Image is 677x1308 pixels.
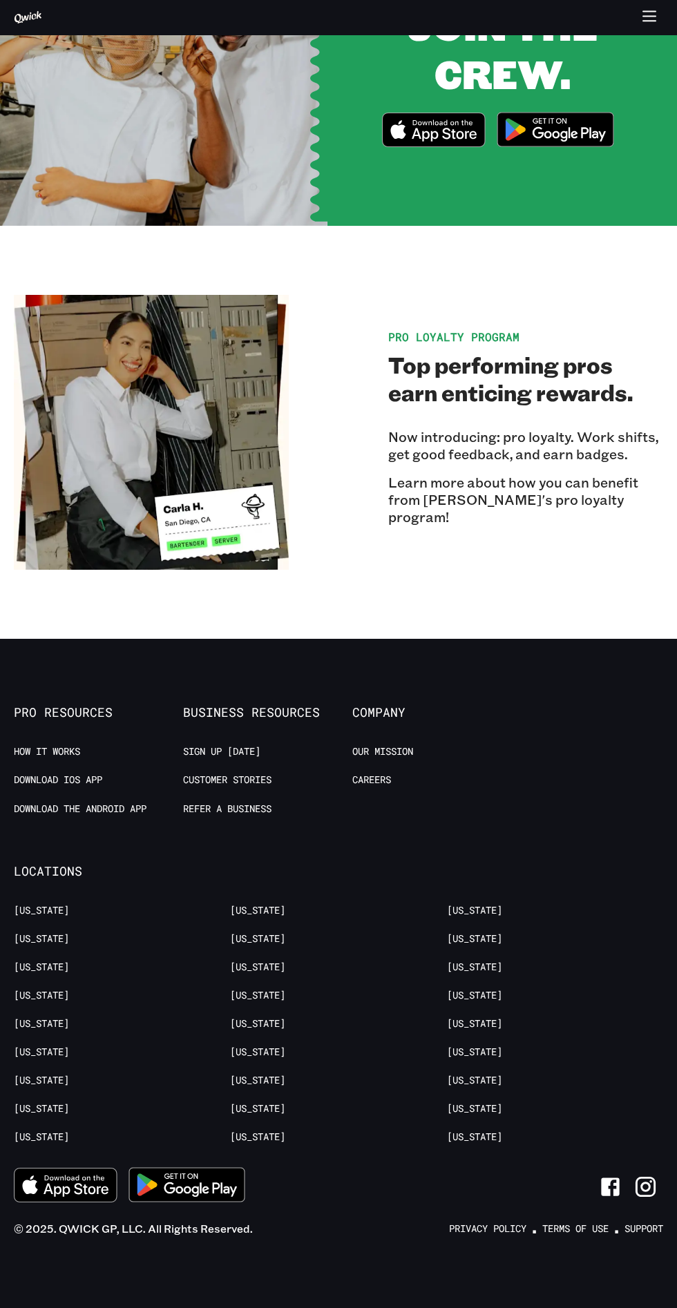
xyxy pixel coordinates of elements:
a: [US_STATE] [447,904,502,917]
a: Link to Facebook [593,1169,628,1204]
a: [US_STATE] [447,932,502,945]
a: [US_STATE] [230,1017,285,1030]
a: [US_STATE] [447,1046,502,1059]
a: [US_STATE] [14,1074,69,1087]
p: Now introducing: pro loyalty. Work shifts, get good feedback, and earn badges. [388,428,663,463]
a: Download the Android App [14,802,146,816]
a: [US_STATE] [230,1046,285,1059]
a: [US_STATE] [14,989,69,1002]
a: [US_STATE] [230,932,285,945]
a: Terms of Use [542,1222,609,1235]
a: [US_STATE] [230,989,285,1002]
a: [US_STATE] [14,1017,69,1030]
a: [US_STATE] [230,1102,285,1115]
img: pro loyalty benefits [14,295,289,570]
span: · [532,1214,537,1243]
h2: Top performing pros earn enticing rewards. [388,351,663,406]
img: Get it on Google Play [120,1159,254,1211]
a: Customer stories [183,773,271,787]
a: [US_STATE] [230,1131,285,1144]
a: [US_STATE] [14,1131,69,1144]
a: [US_STATE] [447,961,502,974]
a: [US_STATE] [14,932,69,945]
a: [US_STATE] [447,1017,502,1030]
a: [US_STATE] [230,904,285,917]
a: [US_STATE] [447,989,502,1002]
span: · [614,1214,619,1243]
span: Company [352,705,522,720]
a: [US_STATE] [447,1102,502,1115]
span: Business Resources [183,705,352,720]
a: [US_STATE] [14,904,69,917]
img: Get it on Google Play [488,104,622,155]
a: Our Mission [352,745,413,758]
a: Refer a Business [183,802,271,816]
a: [US_STATE] [14,1102,69,1115]
a: Download IOS App [14,773,102,787]
span: Pro Loyalty Program [388,329,519,344]
a: Support [624,1222,663,1235]
a: Careers [352,773,391,787]
span: Locations [14,864,663,879]
a: Sign up [DATE] [183,745,260,758]
span: Pro Resources [14,705,183,720]
p: Learn more about how you can benefit from [PERSON_NAME]'s pro loyalty program! [388,474,663,526]
span: © 2025. QWICK GP, LLC. All Rights Reserved. [14,1222,253,1235]
a: [US_STATE] [447,1074,502,1087]
a: Link to Instagram [628,1169,663,1204]
a: Privacy Policy [449,1222,526,1235]
a: [US_STATE] [14,1046,69,1059]
a: [US_STATE] [447,1131,502,1144]
a: Download on the App Store [382,113,486,151]
a: [US_STATE] [230,1074,285,1087]
a: [US_STATE] [230,961,285,974]
a: Download on the App Store [14,1168,117,1206]
a: [US_STATE] [14,961,69,974]
a: How it Works [14,745,80,758]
